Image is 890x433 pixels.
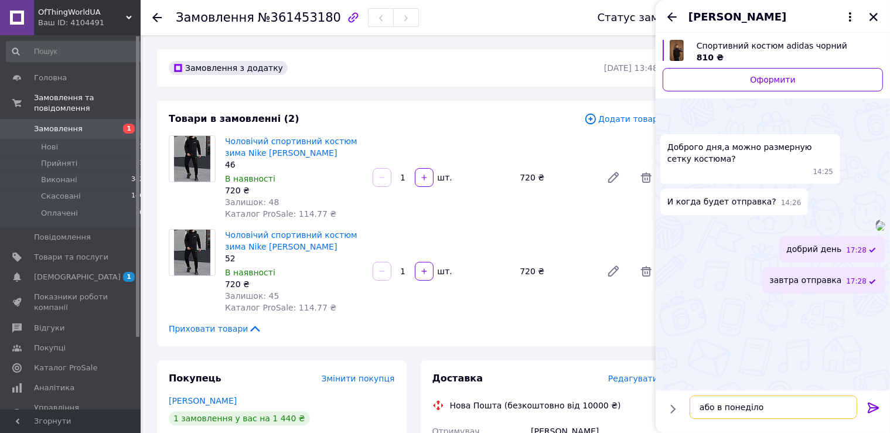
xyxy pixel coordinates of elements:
span: Залишок: 48 [225,197,279,207]
span: Головна [34,73,67,83]
button: Показати кнопки [665,401,680,417]
span: Товари в замовленні (2) [169,113,299,124]
a: Оформити [663,68,883,91]
span: Покупці [34,343,66,353]
span: завтра отправка [769,274,841,287]
span: Каталог ProSale: 114.77 ₴ [225,303,336,312]
button: Закрити [867,10,881,24]
span: Прийняті [41,158,77,169]
span: 17:28 12.09.2025 [846,246,867,255]
span: 146 [131,191,144,202]
img: Чоловічий спортивний костюм зима Nike черний [174,136,210,182]
span: Видалити [635,166,658,189]
span: №361453180 [258,11,341,25]
time: [DATE] 13:48 [604,63,658,73]
button: Назад [665,10,679,24]
span: 1 [123,272,135,282]
img: Чоловічий спортивний костюм зима Nike черний [174,230,210,275]
span: Оплачені [41,208,78,219]
div: Статус замовлення [598,12,705,23]
span: Повідомлення [34,232,91,243]
span: 14:25 12.09.2025 [813,167,834,177]
span: Доброго дня,а можно размерную сетку костюма? [667,141,833,165]
img: 6657760191_w640_h640_sportivnij-kostyum-adidas.jpg [670,40,684,61]
div: шт. [435,172,453,183]
a: Чоловічий спортивний костюм зима Nike [PERSON_NAME] [225,230,357,251]
span: Скасовані [41,191,81,202]
span: Змінити покупця [322,374,395,383]
a: [PERSON_NAME] [169,396,237,405]
span: добрий день [786,243,841,255]
span: В наявності [225,174,275,183]
span: Замовлення [176,11,254,25]
span: OfThingWorldUA [38,7,126,18]
span: Відгуки [34,323,64,333]
a: Чоловічий спортивний костюм зима Nike [PERSON_NAME] [225,137,357,158]
button: [PERSON_NAME] [688,9,857,25]
span: И когда будет отправка? [667,196,776,208]
span: 342 [131,175,144,185]
span: 14:26 12.09.2025 [781,198,802,208]
div: 720 ₴ [515,169,597,186]
div: Ваш ID: 4104491 [38,18,141,28]
textarea: або в понеділо [690,396,857,419]
img: fe0982e2-d32c-4f6b-bfae-4a553b361930 [876,221,885,231]
span: 810 ₴ [697,53,724,62]
span: 1 [139,142,144,152]
span: Аналітика [34,383,74,393]
span: Спортивний костюм adidas чорний [697,40,874,52]
span: Товари та послуги [34,252,108,262]
div: шт. [435,265,453,277]
div: Замовлення з додатку [169,61,288,75]
span: [PERSON_NAME] [688,9,786,25]
span: Виконані [41,175,77,185]
div: 52 [225,253,363,264]
span: Замовлення [34,124,83,134]
span: 0 [139,208,144,219]
a: Редагувати [602,166,625,189]
span: Нові [41,142,58,152]
span: Показники роботи компанії [34,292,108,313]
span: 17:28 12.09.2025 [846,277,867,287]
span: Покупець [169,373,221,384]
div: 720 ₴ [225,278,363,290]
div: 720 ₴ [225,185,363,196]
div: Нова Пошта (безкоштовно від 10000 ₴) [447,400,624,411]
span: Редагувати [608,374,658,383]
span: [DEMOGRAPHIC_DATA] [34,272,121,282]
span: Каталог ProSale: 114.77 ₴ [225,209,336,219]
span: Приховати товари [169,323,262,335]
span: Доставка [432,373,483,384]
a: Редагувати [602,260,625,283]
span: Додати товар [584,112,658,125]
span: Залишок: 45 [225,291,279,301]
input: Пошук [6,41,145,62]
div: Повернутися назад [152,12,162,23]
div: 1 замовлення у вас на 1 440 ₴ [169,411,310,425]
span: Замовлення та повідомлення [34,93,141,114]
a: Переглянути товар [663,40,883,63]
div: 46 [225,159,363,171]
span: Видалити [635,260,658,283]
span: В наявності [225,268,275,277]
span: Каталог ProSale [34,363,97,373]
div: 720 ₴ [515,263,597,279]
span: 1 [123,124,135,134]
span: Управління сайтом [34,403,108,424]
span: 11 [135,158,144,169]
